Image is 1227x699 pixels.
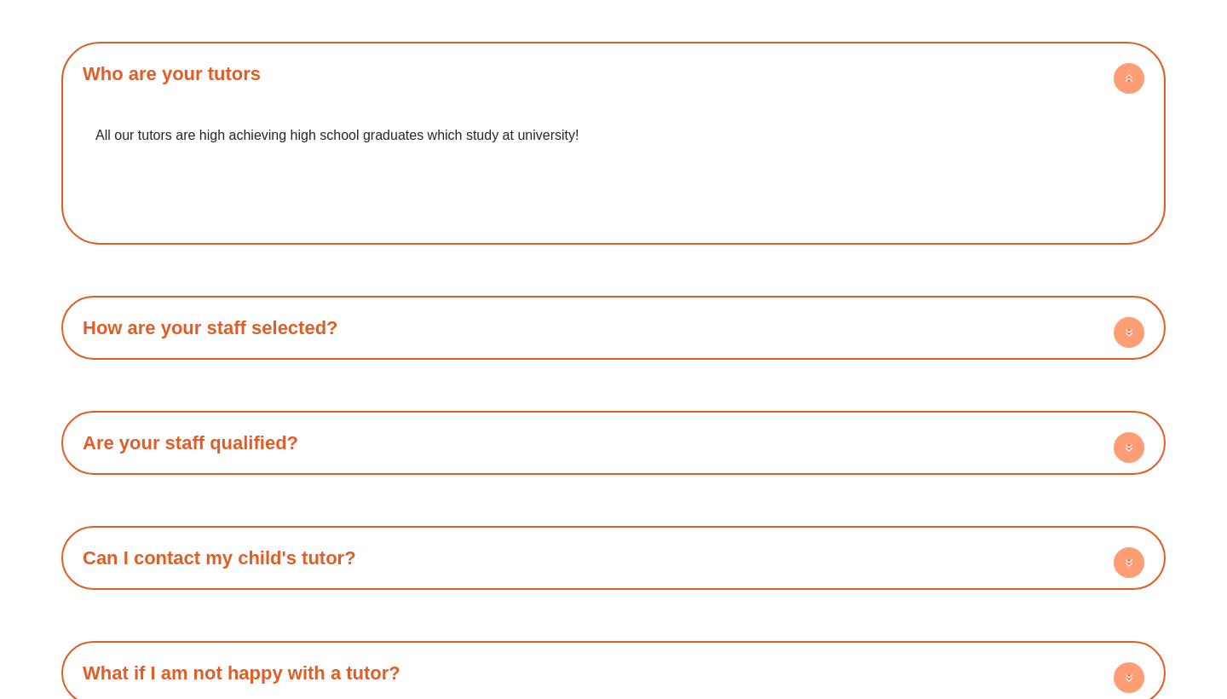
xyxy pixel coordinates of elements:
[70,650,1157,696] h4: What if I am not happy with a tutor?
[70,419,1157,466] h4: Are your staff qualified?
[83,547,356,569] a: Can I contact my child's tutor?
[95,123,1132,148] p: All our tutors are high achieving high school graduates which study at university!
[83,317,338,338] a: How are your staff selected?
[83,662,400,684] a: What if I am not happy with a tutor?
[83,63,261,84] a: Who are your tutors
[70,50,1157,97] h4: Who are your tutors
[935,506,1227,699] iframe: Chat Widget
[70,304,1157,351] h4: How are your staff selected?
[70,534,1157,581] h4: Can I contact my child's tutor?
[70,97,1157,237] div: Who are your tutors
[83,432,298,453] a: Are your staff qualified?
